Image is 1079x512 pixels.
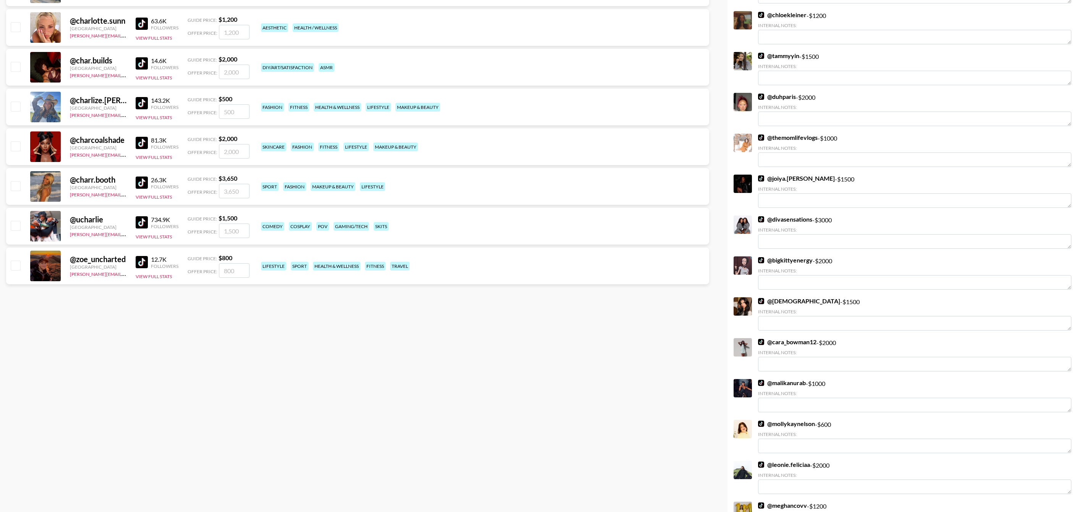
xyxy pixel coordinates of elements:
[758,215,812,223] a: @divasensations
[136,115,172,120] button: View Full Stats
[70,185,126,190] div: [GEOGRAPHIC_DATA]
[188,110,217,115] span: Offer Price:
[319,63,334,72] div: asmr
[334,222,369,231] div: gaming/tech
[219,135,237,142] strong: $ 2,000
[151,57,178,65] div: 14.6K
[219,263,249,278] input: 800
[136,97,148,109] img: TikTok
[758,134,764,141] img: TikTok
[70,230,183,237] a: [PERSON_NAME][EMAIL_ADDRESS][DOMAIN_NAME]
[758,390,1071,396] div: Internal Notes:
[758,175,1071,208] div: - $ 1500
[311,182,355,191] div: makeup & beauty
[283,182,306,191] div: fashion
[151,144,178,150] div: Followers
[70,190,183,198] a: [PERSON_NAME][EMAIL_ADDRESS][DOMAIN_NAME]
[758,175,764,181] img: TikTok
[151,25,178,31] div: Followers
[758,12,764,18] img: TikTok
[136,274,172,279] button: View Full Stats
[289,222,312,231] div: cosplay
[219,144,249,159] input: 2,000
[758,256,1071,290] div: - $ 2000
[70,215,126,224] div: @ ucharlie
[219,65,249,79] input: 2,000
[758,461,1071,494] div: - $ 2000
[288,103,309,112] div: fitness
[366,103,391,112] div: lifestyle
[758,379,1071,412] div: - $ 1000
[318,143,339,151] div: fitness
[70,105,126,111] div: [GEOGRAPHIC_DATA]
[136,256,148,268] img: TikTok
[291,143,314,151] div: fashion
[261,262,286,271] div: lifestyle
[219,95,232,102] strong: $ 500
[758,227,1071,233] div: Internal Notes:
[70,264,126,270] div: [GEOGRAPHIC_DATA]
[188,30,217,36] span: Offer Price:
[758,256,813,264] a: @bigkittyenergy
[758,298,764,304] img: TikTok
[758,431,1071,437] div: Internal Notes:
[136,137,148,149] img: TikTok
[758,175,835,182] a: @joiya.[PERSON_NAME]
[70,65,126,71] div: [GEOGRAPHIC_DATA]
[758,93,796,100] a: @duhparis
[758,379,806,387] a: @malikanurab
[219,224,249,238] input: 1,500
[70,56,126,65] div: @ char.builds
[219,214,237,222] strong: $ 1,500
[136,18,148,30] img: TikTok
[188,216,217,222] span: Guide Price:
[151,17,178,25] div: 63.6K
[219,254,232,261] strong: $ 800
[261,23,288,32] div: aesthetic
[70,31,183,39] a: [PERSON_NAME][EMAIL_ADDRESS][DOMAIN_NAME]
[151,216,178,224] div: 734.9K
[758,309,1071,314] div: Internal Notes:
[151,256,178,263] div: 12.7K
[395,103,440,112] div: makeup & beauty
[758,472,1071,478] div: Internal Notes:
[70,224,126,230] div: [GEOGRAPHIC_DATA]
[188,176,217,182] span: Guide Price:
[758,216,764,222] img: TikTok
[188,229,217,235] span: Offer Price:
[219,104,249,119] input: 500
[758,338,1071,371] div: - $ 2000
[188,269,217,274] span: Offer Price:
[261,103,284,112] div: fashion
[136,194,172,200] button: View Full Stats
[758,186,1071,192] div: Internal Notes:
[758,94,764,100] img: TikTok
[758,461,810,468] a: @leonie.feliciaa
[758,420,815,428] a: @mollykaynelson
[316,222,329,231] div: pov
[151,65,178,70] div: Followers
[758,421,764,427] img: TikTok
[136,75,172,81] button: View Full Stats
[360,182,385,191] div: lifestyle
[70,175,126,185] div: @ charr.booth
[291,262,308,271] div: sport
[70,254,126,264] div: @ zoe_uncharted
[70,71,183,78] a: [PERSON_NAME][EMAIL_ADDRESS][DOMAIN_NAME]
[758,11,807,19] a: @chloekleiner
[188,256,217,261] span: Guide Price:
[261,182,279,191] div: sport
[136,35,172,41] button: View Full Stats
[758,134,818,141] a: @themomlifevlogs
[219,16,237,23] strong: $ 1,200
[758,350,1071,355] div: Internal Notes:
[70,145,126,151] div: [GEOGRAPHIC_DATA]
[758,63,1071,69] div: Internal Notes:
[70,270,219,277] a: [PERSON_NAME][EMAIL_ADDRESS][PERSON_NAME][DOMAIN_NAME]
[758,23,1071,28] div: Internal Notes:
[758,420,1071,453] div: - $ 600
[758,257,764,263] img: TikTok
[758,338,817,346] a: @cara_bowman12
[758,215,1071,249] div: - $ 3000
[136,154,172,160] button: View Full Stats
